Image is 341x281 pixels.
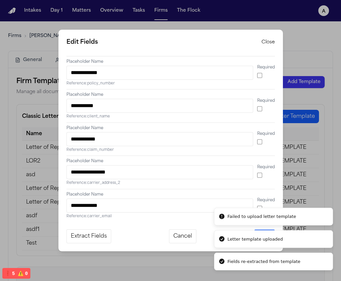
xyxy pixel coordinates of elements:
[66,229,111,243] button: Extract Fields
[227,236,283,242] div: Letter template uploaded
[66,59,253,64] label: Placeholder Name
[169,229,196,243] button: Cancel
[66,125,253,131] label: Placeholder Name
[66,181,253,186] div: Reference: carrier_address_2
[227,213,296,220] div: Failed to upload letter template
[257,131,275,136] label: Required
[66,192,253,197] label: Placeholder Name
[257,98,275,103] label: Required
[257,165,275,170] label: Required
[257,65,275,70] label: Required
[262,39,275,46] button: Close
[66,148,253,153] div: Reference: claim_number
[227,258,300,265] div: Fields re-extracted from template
[66,92,253,97] label: Placeholder Name
[66,38,98,47] h3: Edit Fields
[66,214,253,220] div: Reference: carrier_email
[257,198,275,203] label: Required
[66,81,253,87] div: Reference: policy_number
[66,159,253,164] label: Placeholder Name
[66,114,253,120] div: Reference: client_name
